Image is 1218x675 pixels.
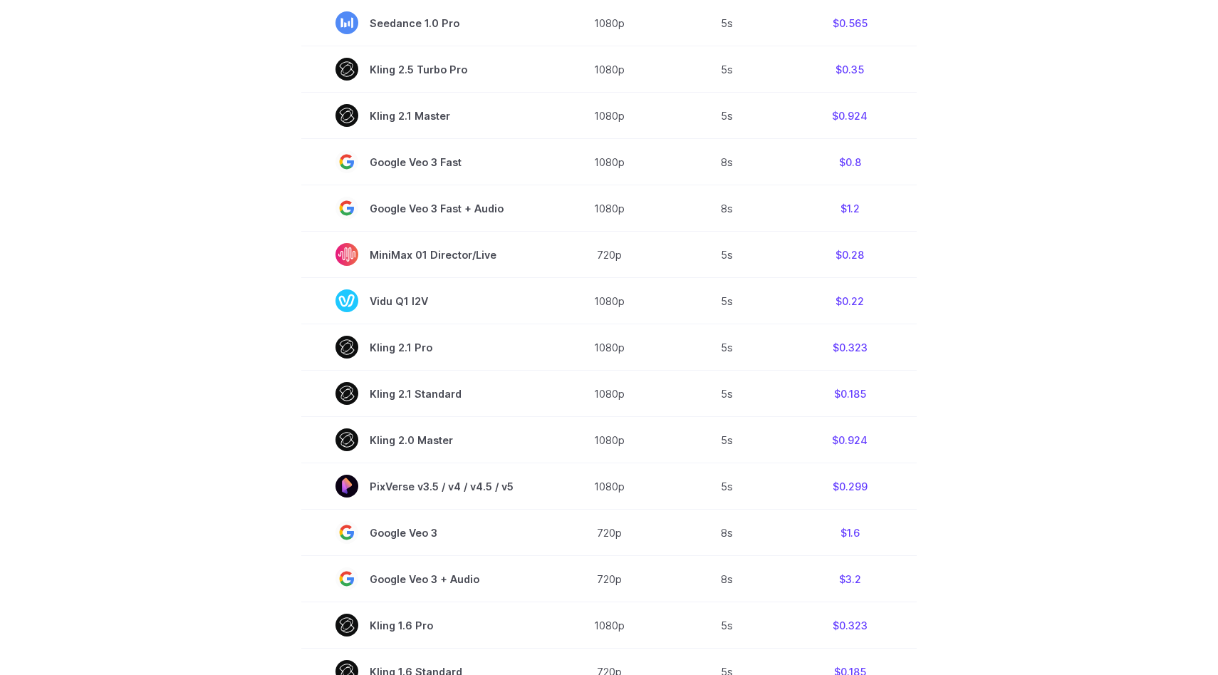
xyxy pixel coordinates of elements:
td: 5s [670,46,783,93]
td: 720p [548,232,670,278]
span: Kling 2.1 Pro [335,336,514,359]
td: 5s [670,463,783,510]
span: Kling 2.5 Turbo Pro [335,58,514,81]
td: 1080p [548,46,670,93]
td: $0.924 [783,93,917,139]
td: $3.2 [783,556,917,602]
span: MiniMax 01 Director/Live [335,243,514,266]
td: 8s [670,185,783,232]
td: $0.8 [783,139,917,185]
td: $0.924 [783,417,917,463]
td: $0.22 [783,278,917,324]
td: $0.299 [783,463,917,510]
span: Kling 1.6 Pro [335,614,514,637]
span: Seedance 1.0 Pro [335,11,514,34]
td: $0.323 [783,602,917,649]
td: 5s [670,602,783,649]
td: $0.28 [783,232,917,278]
td: 1080p [548,139,670,185]
td: 1080p [548,93,670,139]
td: 8s [670,139,783,185]
td: 1080p [548,324,670,371]
span: PixVerse v3.5 / v4 / v4.5 / v5 [335,475,514,498]
span: Kling 2.0 Master [335,428,514,451]
td: 5s [670,278,783,324]
td: 8s [670,510,783,556]
td: 1080p [548,371,670,417]
span: Google Veo 3 + Audio [335,567,514,590]
span: Google Veo 3 [335,521,514,544]
td: 1080p [548,463,670,510]
td: 1080p [548,185,670,232]
td: 5s [670,324,783,371]
td: $0.323 [783,324,917,371]
td: 5s [670,232,783,278]
td: 1080p [548,278,670,324]
td: 5s [670,93,783,139]
td: 720p [548,510,670,556]
span: Google Veo 3 Fast [335,150,514,173]
span: Kling 2.1 Standard [335,382,514,405]
td: $0.185 [783,371,917,417]
td: $0.35 [783,46,917,93]
td: 1080p [548,417,670,463]
td: $1.6 [783,510,917,556]
td: 5s [670,417,783,463]
span: Kling 2.1 Master [335,104,514,127]
td: 8s [670,556,783,602]
td: 1080p [548,602,670,649]
td: 720p [548,556,670,602]
td: 5s [670,371,783,417]
td: $1.2 [783,185,917,232]
span: Google Veo 3 Fast + Audio [335,197,514,220]
span: Vidu Q1 I2V [335,289,514,312]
